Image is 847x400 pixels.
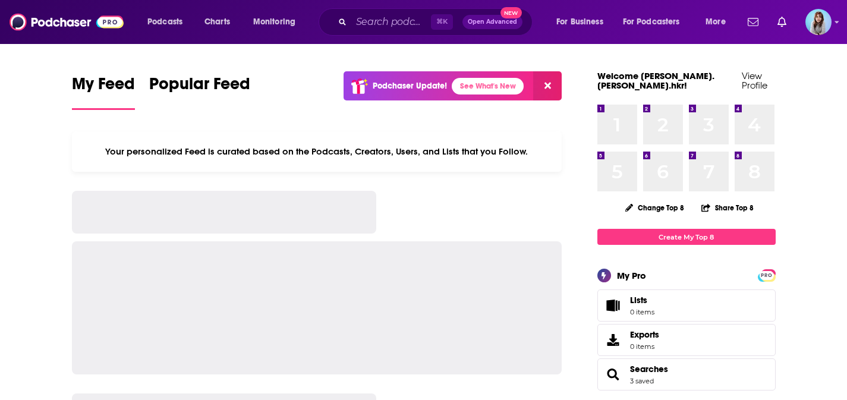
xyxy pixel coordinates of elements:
div: Search podcasts, credits, & more... [330,8,544,36]
a: Welcome [PERSON_NAME].[PERSON_NAME].hkr! [597,70,714,91]
a: My Feed [72,74,135,110]
button: open menu [697,12,741,32]
img: Podchaser - Follow, Share and Rate Podcasts [10,11,124,33]
input: Search podcasts, credits, & more... [351,12,431,32]
span: Searches [597,358,776,390]
span: Charts [204,14,230,30]
a: Lists [597,289,776,322]
button: open menu [615,12,697,32]
a: Searches [602,366,625,383]
span: Popular Feed [149,74,250,101]
span: 0 items [630,342,659,351]
button: Change Top 8 [618,200,692,215]
span: New [500,7,522,18]
a: Show notifications dropdown [743,12,763,32]
span: Lists [602,297,625,314]
span: Exports [630,329,659,340]
span: Lists [630,295,654,305]
a: Charts [197,12,237,32]
p: Podchaser Update! [373,81,447,91]
span: Podcasts [147,14,182,30]
a: View Profile [742,70,767,91]
a: Searches [630,364,668,374]
img: User Profile [805,9,832,35]
span: For Podcasters [623,14,680,30]
span: More [706,14,726,30]
span: PRO [760,271,774,280]
a: Exports [597,324,776,356]
a: 3 saved [630,377,654,385]
button: Show profile menu [805,9,832,35]
button: open menu [548,12,618,32]
span: For Business [556,14,603,30]
a: See What's New [452,78,524,95]
button: Open AdvancedNew [462,15,522,29]
span: 0 items [630,308,654,316]
button: open menu [245,12,311,32]
button: open menu [139,12,198,32]
span: Exports [602,332,625,348]
span: ⌘ K [431,14,453,30]
span: Lists [630,295,647,305]
div: My Pro [617,270,646,281]
div: Your personalized Feed is curated based on the Podcasts, Creators, Users, and Lists that you Follow. [72,131,562,172]
span: Open Advanced [468,19,517,25]
a: Show notifications dropdown [773,12,791,32]
span: Monitoring [253,14,295,30]
a: Create My Top 8 [597,229,776,245]
button: Share Top 8 [701,196,754,219]
a: Popular Feed [149,74,250,110]
span: My Feed [72,74,135,101]
a: PRO [760,270,774,279]
span: Logged in as ana.predescu.hkr [805,9,832,35]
